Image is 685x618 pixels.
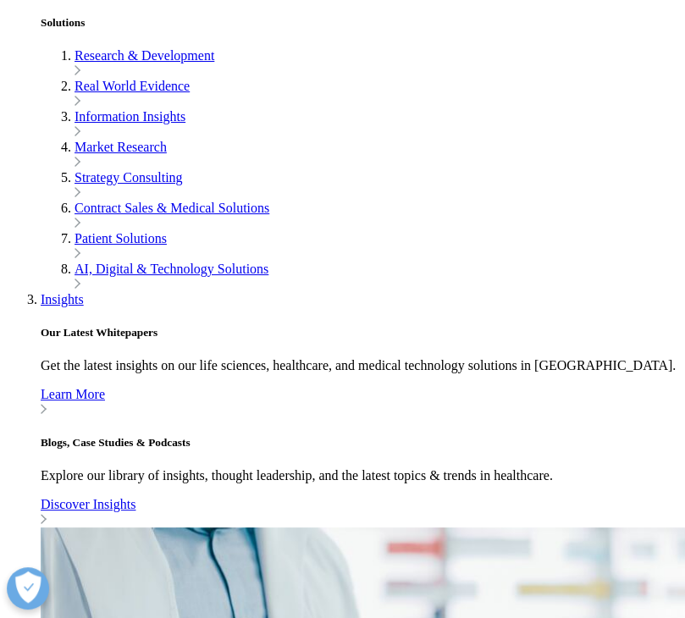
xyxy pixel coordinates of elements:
[41,16,678,30] h5: Solutions
[41,326,678,339] h5: Our Latest Whitepapers
[41,292,84,306] a: Insights
[75,170,183,185] a: Strategy Consulting
[75,201,269,215] a: Contract Sales & Medical Solutions
[41,358,678,373] p: Get the latest insights on our life sciences, healthcare, and medical technology solutions in [GE...
[75,140,167,154] a: Market Research
[41,436,678,450] h5: Blogs, Case Studies & Podcasts
[41,497,678,527] a: Discover Insights
[75,231,167,246] a: Patient Solutions
[7,567,49,610] button: Open Preferences
[75,109,185,124] a: Information Insights
[75,79,190,93] a: Real World Evidence
[41,387,678,417] a: Learn More
[75,262,268,276] a: AI, Digital & Technology Solutions
[41,468,678,483] p: Explore our library of insights, thought leadership, and the latest topics & trends in healthcare.
[75,48,214,63] a: Research & Development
